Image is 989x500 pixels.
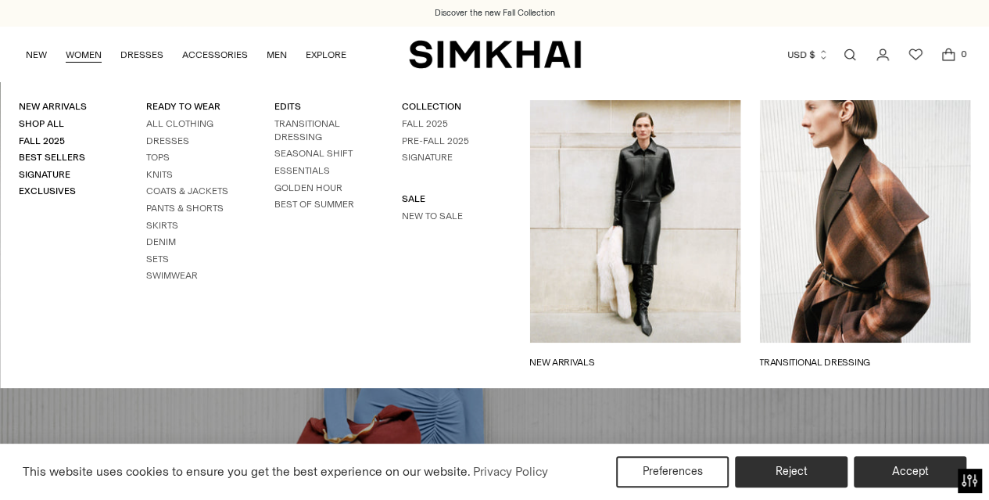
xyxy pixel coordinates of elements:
span: This website uses cookies to ensure you get the best experience on our website. [23,464,471,479]
a: Discover the new Fall Collection [435,7,555,20]
a: Go to the account page [867,39,898,70]
a: EXPLORE [306,38,346,72]
a: Wishlist [900,39,931,70]
a: SIMKHAI [409,39,581,70]
button: Reject [735,456,847,487]
span: 0 [956,47,970,61]
a: ACCESSORIES [182,38,248,72]
button: USD $ [787,38,829,72]
a: WOMEN [66,38,102,72]
a: Privacy Policy (opens in a new tab) [471,460,550,484]
a: DRESSES [120,38,163,72]
button: Preferences [616,456,729,487]
a: MEN [267,38,287,72]
a: NEW [26,38,47,72]
a: Open search modal [834,39,865,70]
button: Accept [854,456,966,487]
a: Open cart modal [933,39,964,70]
